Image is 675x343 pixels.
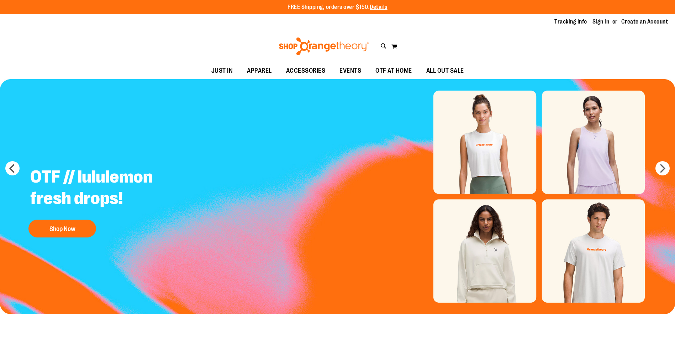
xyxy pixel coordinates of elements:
span: ALL OUT SALE [426,63,464,79]
span: EVENTS [339,63,361,79]
p: FREE Shipping, orders over $150. [288,3,387,11]
a: OTF // lululemon fresh drops! Shop Now [25,161,202,241]
a: Tracking Info [554,18,587,26]
button: Shop Now [28,220,96,237]
button: next [655,161,670,175]
span: OTF AT HOME [375,63,412,79]
img: Shop Orangetheory [278,37,370,55]
h2: OTF // lululemon fresh drops! [25,161,202,216]
span: ACCESSORIES [286,63,326,79]
a: Details [370,4,387,10]
button: prev [5,161,20,175]
span: JUST IN [211,63,233,79]
a: Sign In [592,18,610,26]
a: Create an Account [621,18,668,26]
span: APPAREL [247,63,272,79]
